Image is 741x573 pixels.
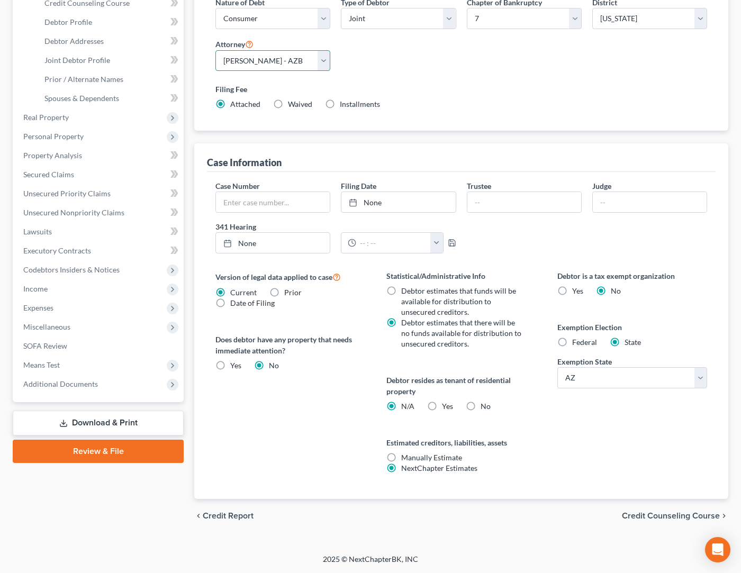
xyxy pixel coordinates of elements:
[15,203,184,222] a: Unsecured Nonpriority Claims
[44,94,119,103] span: Spouses & Dependents
[15,241,184,260] a: Executory Contracts
[401,318,521,348] span: Debtor estimates that there will be no funds available for distribution to unsecured creditors.
[467,180,491,192] label: Trustee
[592,180,611,192] label: Judge
[36,89,184,108] a: Spouses & Dependents
[15,222,184,241] a: Lawsuits
[215,84,707,95] label: Filing Fee
[23,170,74,179] span: Secured Claims
[442,402,453,411] span: Yes
[720,512,728,520] i: chevron_right
[23,151,82,160] span: Property Analysis
[215,180,260,192] label: Case Number
[15,165,184,184] a: Secured Claims
[269,361,279,370] span: No
[572,338,597,347] span: Federal
[557,270,707,281] label: Debtor is a tax exempt organization
[194,512,203,520] i: chevron_left
[401,286,516,316] span: Debtor estimates that funds will be available for distribution to unsecured creditors.
[230,361,241,370] span: Yes
[203,512,254,520] span: Credit Report
[386,375,536,397] label: Debtor resides as tenant of residential property
[23,227,52,236] span: Lawsuits
[23,208,124,217] span: Unsecured Nonpriority Claims
[15,184,184,203] a: Unsecured Priority Claims
[401,402,414,411] span: N/A
[216,233,330,253] a: None
[44,17,92,26] span: Debtor Profile
[341,180,376,192] label: Filing Date
[467,192,581,212] input: --
[23,341,67,350] span: SOFA Review
[705,537,730,562] div: Open Intercom Messenger
[215,270,365,283] label: Version of legal data applied to case
[210,221,462,232] label: 341 Hearing
[401,453,462,462] span: Manually Estimate
[23,379,98,388] span: Additional Documents
[557,356,612,367] label: Exemption State
[215,334,365,356] label: Does debtor have any property that needs immediate attention?
[284,288,302,297] span: Prior
[481,402,491,411] span: No
[23,303,53,312] span: Expenses
[356,233,431,253] input: -- : --
[23,265,120,274] span: Codebtors Insiders & Notices
[611,286,621,295] span: No
[69,554,672,573] div: 2025 © NextChapterBK, INC
[386,437,536,448] label: Estimated creditors, liabilities, assets
[36,13,184,32] a: Debtor Profile
[194,512,254,520] button: chevron_left Credit Report
[23,284,48,293] span: Income
[44,56,110,65] span: Joint Debtor Profile
[23,189,111,198] span: Unsecured Priority Claims
[215,38,254,50] label: Attorney
[13,440,184,463] a: Review & File
[572,286,583,295] span: Yes
[23,322,70,331] span: Miscellaneous
[622,512,728,520] button: Credit Counseling Course chevron_right
[216,192,330,212] input: Enter case number...
[23,246,91,255] span: Executory Contracts
[341,192,455,212] a: None
[625,338,641,347] span: State
[15,146,184,165] a: Property Analysis
[23,132,84,141] span: Personal Property
[386,270,536,281] label: Statistical/Administrative Info
[44,75,123,84] span: Prior / Alternate Names
[15,336,184,356] a: SOFA Review
[288,99,312,108] span: Waived
[230,298,275,307] span: Date of Filing
[36,51,184,70] a: Joint Debtor Profile
[557,322,707,333] label: Exemption Election
[230,288,257,297] span: Current
[23,360,60,369] span: Means Test
[36,70,184,89] a: Prior / Alternate Names
[13,411,184,435] a: Download & Print
[207,156,282,169] div: Case Information
[622,512,720,520] span: Credit Counseling Course
[593,192,707,212] input: --
[23,113,69,122] span: Real Property
[340,99,380,108] span: Installments
[44,37,104,46] span: Debtor Addresses
[401,463,477,472] span: NextChapter Estimates
[36,32,184,51] a: Debtor Addresses
[230,99,260,108] span: Attached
